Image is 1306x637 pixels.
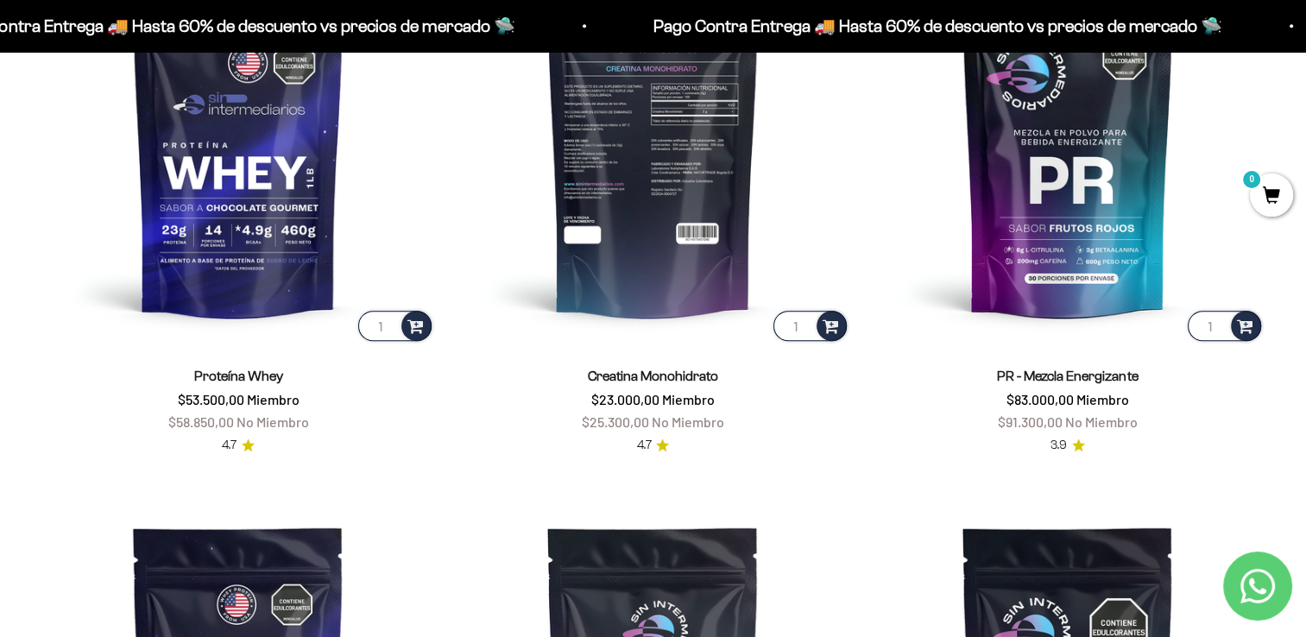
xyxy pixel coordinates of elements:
[1050,436,1067,455] span: 3.9
[636,436,651,455] span: 4.7
[997,369,1138,383] a: PR - Mezcla Energizante
[1006,391,1074,407] span: $83.000,00
[222,436,255,455] a: 4.74.7 de 5.0 estrellas
[582,413,649,430] span: $25.300,00
[588,369,718,383] a: Creatina Monohidrato
[1076,391,1129,407] span: Miembro
[178,391,244,407] span: $53.500,00
[998,413,1063,430] span: $91.300,00
[247,391,300,407] span: Miembro
[636,436,669,455] a: 4.74.7 de 5.0 estrellas
[652,413,724,430] span: No Miembro
[222,436,237,455] span: 4.7
[1250,187,1293,206] a: 0
[1241,169,1262,190] mark: 0
[591,391,659,407] span: $23.000,00
[662,391,715,407] span: Miembro
[237,413,309,430] span: No Miembro
[1050,436,1085,455] a: 3.93.9 de 5.0 estrellas
[168,413,234,430] span: $58.850,00
[648,12,1217,40] p: Pago Contra Entrega 🚚 Hasta 60% de descuento vs precios de mercado 🛸
[1065,413,1138,430] span: No Miembro
[194,369,283,383] a: Proteína Whey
